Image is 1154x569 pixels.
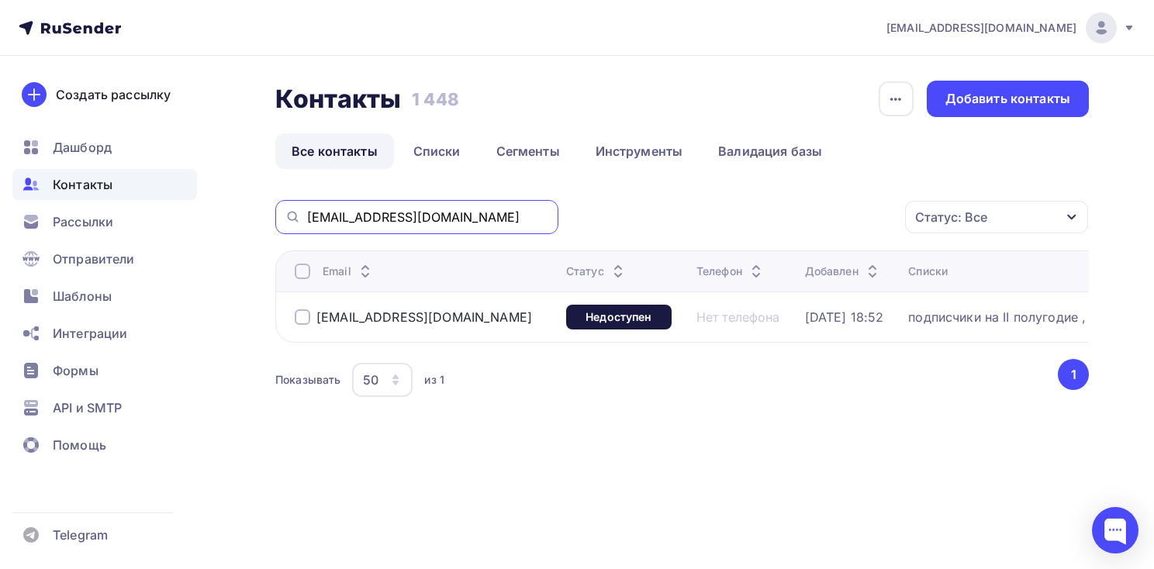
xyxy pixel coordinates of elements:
a: [EMAIL_ADDRESS][DOMAIN_NAME] [316,309,532,325]
ul: Pagination [1056,359,1090,390]
div: Добавить контакты [945,90,1070,108]
a: Рассылки [12,206,197,237]
span: Помощь [53,436,106,454]
div: 50 [363,371,378,389]
a: Отправители [12,243,197,274]
span: Контакты [53,175,112,194]
a: Дашборд [12,132,197,163]
button: Go to page 1 [1058,359,1089,390]
a: Списки [397,133,477,169]
button: 50 [351,362,413,398]
div: Списки [908,264,948,279]
a: [EMAIL_ADDRESS][DOMAIN_NAME] [886,12,1135,43]
div: Создать рассылку [56,85,171,104]
a: Сегменты [480,133,576,169]
a: Шаблоны [12,281,197,312]
span: Дашборд [53,138,112,157]
a: Валидация базы [702,133,838,169]
span: Интеграции [53,324,127,343]
div: Показывать [275,372,340,388]
div: Статус: Все [915,208,987,226]
span: Рассылки [53,212,113,231]
div: из 1 [424,372,444,388]
span: Формы [53,361,98,380]
div: Телефон [696,264,765,279]
input: Поиск [307,209,549,226]
span: [EMAIL_ADDRESS][DOMAIN_NAME] [886,20,1076,36]
div: Email [323,264,375,279]
span: Telegram [53,526,108,544]
div: Добавлен [805,264,882,279]
a: Формы [12,355,197,386]
span: Шаблоны [53,287,112,305]
button: Статус: Все [904,200,1089,234]
span: API и SMTP [53,398,122,417]
a: Недоступен [566,305,672,329]
h2: Контакты [275,84,401,115]
a: Контакты [12,169,197,200]
span: Отправители [53,250,135,268]
h3: 1 448 [412,88,459,110]
a: Нет телефона [696,309,780,325]
a: Инструменты [579,133,700,169]
div: Статус [566,264,627,279]
a: Все контакты [275,133,394,169]
a: [DATE] 18:52 [805,309,884,325]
